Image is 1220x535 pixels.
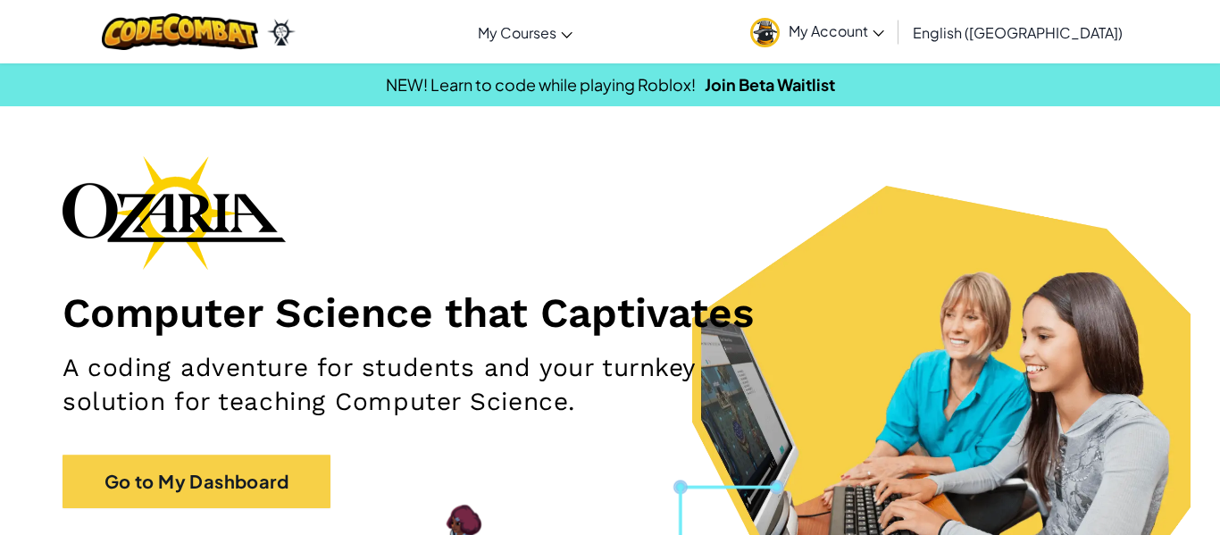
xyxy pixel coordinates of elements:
img: CodeCombat logo [102,13,258,50]
img: avatar [750,18,780,47]
a: Join Beta Waitlist [705,74,835,95]
h2: A coding adventure for students and your turnkey solution for teaching Computer Science. [63,351,796,419]
a: Go to My Dashboard [63,455,330,508]
span: My Courses [478,23,556,42]
h1: Computer Science that Captivates [63,288,1157,338]
a: My Courses [469,8,581,56]
img: Ozaria branding logo [63,155,286,270]
a: My Account [741,4,893,60]
span: English ([GEOGRAPHIC_DATA]) [913,23,1123,42]
img: Ozaria [267,19,296,46]
span: NEW! Learn to code while playing Roblox! [386,74,696,95]
span: My Account [789,21,884,40]
a: English ([GEOGRAPHIC_DATA]) [904,8,1132,56]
